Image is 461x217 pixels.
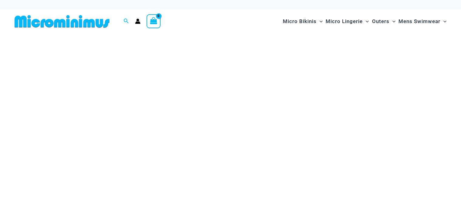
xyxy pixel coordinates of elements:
[326,14,363,29] span: Micro Lingerie
[397,12,448,31] a: Mens SwimwearMenu ToggleMenu Toggle
[281,12,324,31] a: Micro BikinisMenu ToggleMenu Toggle
[283,14,317,29] span: Micro Bikinis
[324,12,370,31] a: Micro LingerieMenu ToggleMenu Toggle
[147,14,161,28] a: View Shopping Cart, empty
[280,11,449,32] nav: Site Navigation
[124,18,129,25] a: Search icon link
[12,15,112,28] img: MM SHOP LOGO FLAT
[372,14,389,29] span: Outers
[371,12,397,31] a: OutersMenu ToggleMenu Toggle
[317,14,323,29] span: Menu Toggle
[135,19,141,24] a: Account icon link
[440,14,446,29] span: Menu Toggle
[389,14,395,29] span: Menu Toggle
[398,14,440,29] span: Mens Swimwear
[363,14,369,29] span: Menu Toggle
